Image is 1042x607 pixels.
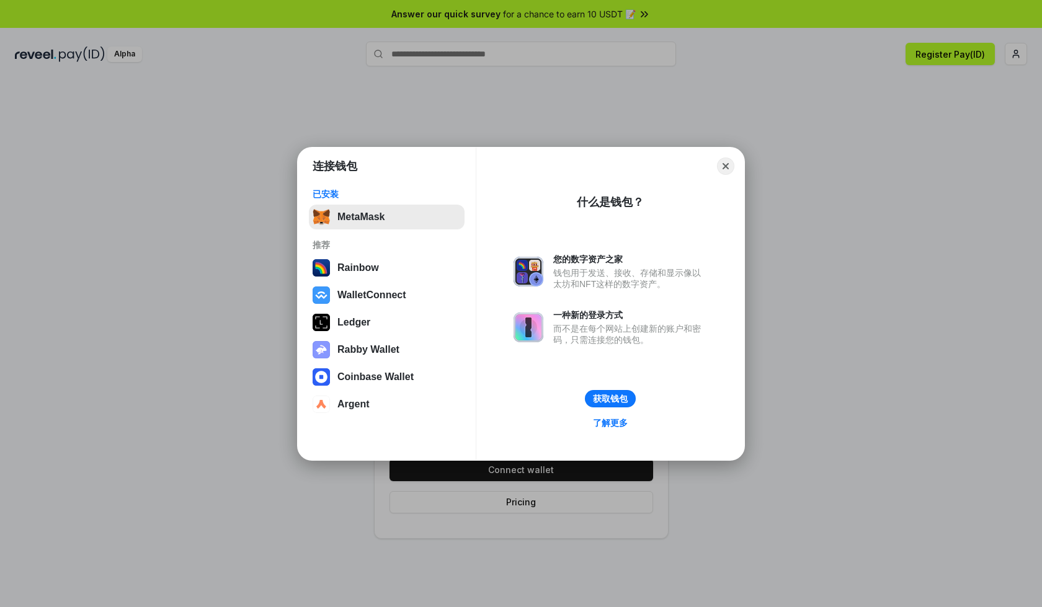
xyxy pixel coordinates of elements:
[313,368,330,386] img: svg+xml,%3Csvg%20width%3D%2228%22%20height%3D%2228%22%20viewBox%3D%220%200%2028%2028%22%20fill%3D...
[313,188,461,200] div: 已安装
[514,257,543,286] img: svg+xml,%3Csvg%20xmlns%3D%22http%3A%2F%2Fwww.w3.org%2F2000%2Fsvg%22%20fill%3D%22none%22%20viewBox...
[553,267,707,290] div: 钱包用于发送、接收、存储和显示像以太坊和NFT这样的数字资产。
[313,239,461,250] div: 推荐
[337,399,370,410] div: Argent
[585,390,636,407] button: 获取钱包
[553,254,707,265] div: 您的数字资产之家
[309,255,465,280] button: Rainbow
[577,195,644,210] div: 什么是钱包？
[717,157,734,175] button: Close
[313,208,330,226] img: svg+xml,%3Csvg%20fill%3D%22none%22%20height%3D%2233%22%20viewBox%3D%220%200%2035%2033%22%20width%...
[309,283,465,308] button: WalletConnect
[309,205,465,229] button: MetaMask
[337,371,414,383] div: Coinbase Wallet
[313,396,330,413] img: svg+xml,%3Csvg%20width%3D%2228%22%20height%3D%2228%22%20viewBox%3D%220%200%2028%2028%22%20fill%3D...
[586,415,635,431] a: 了解更多
[337,211,385,223] div: MetaMask
[313,259,330,277] img: svg+xml,%3Csvg%20width%3D%22120%22%20height%3D%22120%22%20viewBox%3D%220%200%20120%20120%22%20fil...
[553,309,707,321] div: 一种新的登录方式
[514,312,543,342] img: svg+xml,%3Csvg%20xmlns%3D%22http%3A%2F%2Fwww.w3.org%2F2000%2Fsvg%22%20fill%3D%22none%22%20viewBox...
[337,262,379,273] div: Rainbow
[309,337,465,362] button: Rabby Wallet
[313,286,330,304] img: svg+xml,%3Csvg%20width%3D%2228%22%20height%3D%2228%22%20viewBox%3D%220%200%2028%2028%22%20fill%3D...
[313,159,357,174] h1: 连接钱包
[337,290,406,301] div: WalletConnect
[593,417,628,428] div: 了解更多
[593,393,628,404] div: 获取钱包
[313,341,330,358] img: svg+xml,%3Csvg%20xmlns%3D%22http%3A%2F%2Fwww.w3.org%2F2000%2Fsvg%22%20fill%3D%22none%22%20viewBox...
[309,392,465,417] button: Argent
[337,344,399,355] div: Rabby Wallet
[309,365,465,389] button: Coinbase Wallet
[337,317,370,328] div: Ledger
[309,310,465,335] button: Ledger
[313,314,330,331] img: svg+xml,%3Csvg%20xmlns%3D%22http%3A%2F%2Fwww.w3.org%2F2000%2Fsvg%22%20width%3D%2228%22%20height%3...
[553,323,707,345] div: 而不是在每个网站上创建新的账户和密码，只需连接您的钱包。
